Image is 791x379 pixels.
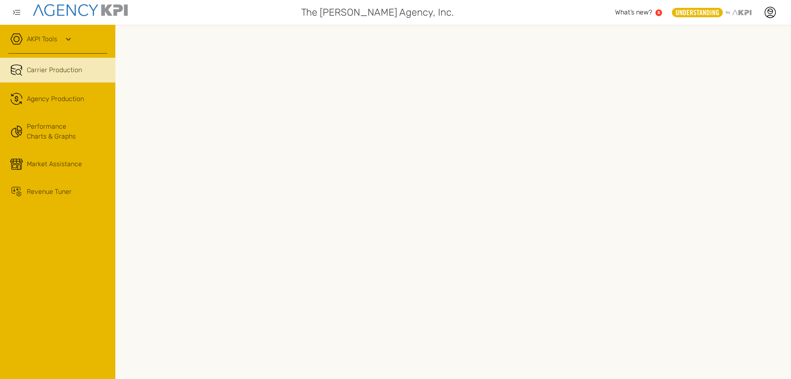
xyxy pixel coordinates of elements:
a: AKPI Tools [27,34,57,44]
span: The [PERSON_NAME] Agency, Inc. [301,5,454,20]
span: What’s new? [615,8,652,16]
div: Revenue Tuner [27,187,72,197]
span: Carrier Production [27,65,82,75]
a: 5 [655,9,662,16]
div: Market Assistance [27,159,82,169]
img: agencykpi-logo-550x69-2d9e3fa8.png [33,4,128,16]
span: Agency Production [27,94,84,104]
text: 5 [658,10,660,15]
